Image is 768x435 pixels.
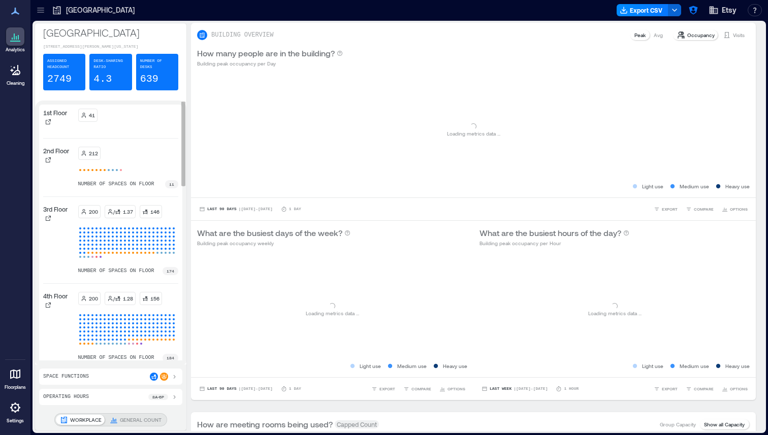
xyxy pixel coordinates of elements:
button: Last 90 Days |[DATE]-[DATE] [197,384,275,394]
span: Capped Count [335,420,379,428]
p: 2749 [47,72,72,86]
button: EXPORT [652,384,680,394]
p: Light use [360,362,381,370]
p: Avg [654,31,663,39]
p: Group Capacity [660,420,696,428]
span: COMPARE [694,206,714,212]
p: BUILDING OVERVIEW [211,31,273,39]
p: Occupancy [687,31,715,39]
p: Heavy use [725,362,750,370]
p: Operating Hours [43,393,89,401]
a: Analytics [3,24,28,56]
p: 1 Day [289,386,301,392]
a: Cleaning [3,58,28,89]
button: COMPARE [684,204,716,214]
p: How are meeting rooms being used? [197,418,333,430]
p: [STREET_ADDRESS][PERSON_NAME][US_STATE] [43,44,178,50]
span: OPTIONS [730,206,748,212]
p: Analytics [6,47,25,53]
p: 1 Day [289,206,301,212]
p: 212 [89,149,98,157]
p: 174 [167,268,174,274]
button: Etsy [706,2,740,18]
a: Settings [3,395,27,427]
p: Visits [733,31,745,39]
p: 200 [89,294,98,303]
p: 200 [89,208,98,216]
p: Medium use [680,362,709,370]
p: Heavy use [725,182,750,190]
p: 146 [150,208,159,216]
p: Settings [7,418,24,424]
span: EXPORT [662,206,678,212]
p: Loading metrics data ... [447,129,500,138]
p: 639 [140,72,158,86]
p: Building peak occupancy weekly [197,239,350,247]
p: Light use [642,362,663,370]
p: number of spaces on floor [78,180,154,188]
p: 1.37 [123,208,133,216]
span: EXPORT [662,386,678,392]
p: 3rd Floor [43,205,68,213]
button: EXPORT [369,384,397,394]
p: Loading metrics data ... [306,309,359,317]
button: OPTIONS [720,204,750,214]
span: OPTIONS [447,386,465,392]
button: Last 90 Days |[DATE]-[DATE] [197,204,275,214]
p: Building peak occupancy per Hour [479,239,629,247]
p: 184 [167,355,174,361]
p: Loading metrics data ... [588,309,642,317]
p: What are the busiest hours of the day? [479,227,621,239]
span: OPTIONS [730,386,748,392]
p: How many people are in the building? [197,47,335,59]
button: OPTIONS [437,384,467,394]
p: [GEOGRAPHIC_DATA] [43,25,178,40]
p: Medium use [680,182,709,190]
p: [GEOGRAPHIC_DATA] [66,5,135,15]
p: Building peak occupancy per Day [197,59,343,68]
p: GENERAL COUNT [120,416,162,424]
button: Export CSV [617,4,668,16]
p: WORKPLACE [70,416,102,424]
button: Last Week |[DATE]-[DATE] [479,384,550,394]
span: COMPARE [694,386,714,392]
p: number of spaces on floor [78,267,154,275]
p: 156 [150,294,159,303]
p: Assigned Headcount [47,58,81,70]
p: 1st Floor [43,109,67,117]
span: EXPORT [379,386,395,392]
p: 2nd Floor [43,147,69,155]
p: Desk-sharing ratio [93,58,127,70]
p: Peak [634,31,646,39]
p: 4.3 [93,72,112,86]
p: / [113,294,115,303]
p: Number of Desks [140,58,174,70]
p: Space Functions [43,373,89,381]
p: 41 [89,111,95,119]
p: Light use [642,182,663,190]
p: What are the busiest days of the week? [197,227,342,239]
p: Cleaning [7,80,24,86]
button: COMPARE [401,384,433,394]
p: Heavy use [443,362,467,370]
p: Floorplans [5,384,26,390]
p: number of spaces on floor [78,354,154,362]
button: EXPORT [652,204,680,214]
p: 4th Floor [43,292,68,300]
p: Medium use [397,362,427,370]
p: 11 [169,181,174,187]
span: COMPARE [411,386,431,392]
p: / [113,208,115,216]
span: Etsy [722,5,737,15]
button: COMPARE [684,384,716,394]
p: 1 Hour [564,386,579,392]
p: 1.28 [123,294,133,303]
p: Show all Capacity [704,420,745,428]
p: 8a - 6p [152,394,164,400]
button: OPTIONS [720,384,750,394]
a: Floorplans [2,362,29,393]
